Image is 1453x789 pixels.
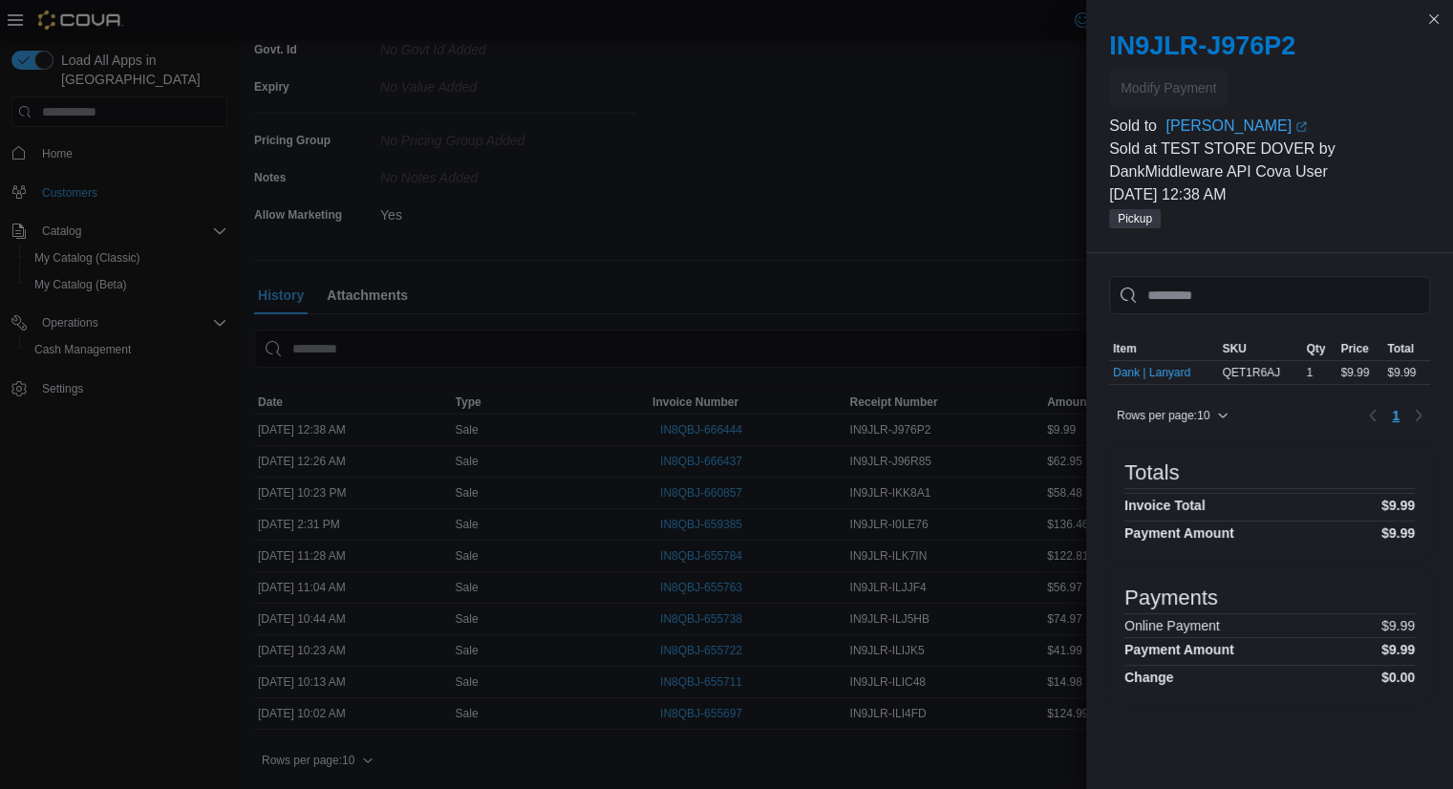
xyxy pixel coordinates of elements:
h4: Change [1124,670,1173,685]
button: Item [1109,337,1218,360]
nav: Pagination for table: MemoryTable from EuiInMemoryTable [1361,400,1430,431]
div: 1 [1302,361,1336,384]
span: Qty [1306,341,1325,356]
span: Modify Payment [1121,78,1216,97]
span: Total [1387,341,1414,356]
span: Price [1340,341,1368,356]
h4: $9.99 [1381,642,1415,657]
h2: IN9JLR-J976P2 [1109,31,1430,61]
button: Previous page [1361,404,1384,427]
button: Dank | Lanyard [1113,366,1190,379]
input: This is a search bar. As you type, the results lower in the page will automatically filter. [1109,276,1430,314]
div: $9.99 [1336,361,1383,384]
p: Sold at TEST STORE DOVER by DankMiddleware API Cova User [1109,138,1430,183]
span: Pickup [1109,209,1161,228]
h4: Invoice Total [1124,498,1206,513]
svg: External link [1295,121,1307,133]
button: Price [1336,337,1383,360]
h3: Payments [1124,586,1218,609]
button: Modify Payment [1109,69,1228,107]
button: Rows per page:10 [1109,404,1236,427]
span: Rows per page : 10 [1117,408,1209,423]
ul: Pagination for table: MemoryTable from EuiInMemoryTable [1384,400,1407,431]
span: QET1R6AJ [1222,365,1280,380]
h6: Online Payment [1124,618,1220,633]
div: $9.99 [1383,361,1430,384]
h4: Payment Amount [1124,525,1234,541]
button: Total [1383,337,1430,360]
button: Page 1 of 1 [1384,400,1407,431]
h4: $9.99 [1381,498,1415,513]
button: SKU [1218,337,1302,360]
span: Pickup [1118,210,1152,227]
h4: $9.99 [1381,525,1415,541]
p: [DATE] 12:38 AM [1109,183,1430,206]
a: [PERSON_NAME]External link [1165,115,1430,138]
button: Next page [1407,404,1430,427]
button: Qty [1302,337,1336,360]
p: $9.99 [1381,618,1415,633]
span: Item [1113,341,1137,356]
h4: Payment Amount [1124,642,1234,657]
button: Close this dialog [1422,8,1445,31]
div: Sold to [1109,115,1162,138]
span: SKU [1222,341,1246,356]
h3: Totals [1124,461,1179,484]
span: 1 [1392,406,1400,425]
h4: $0.00 [1381,670,1415,685]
